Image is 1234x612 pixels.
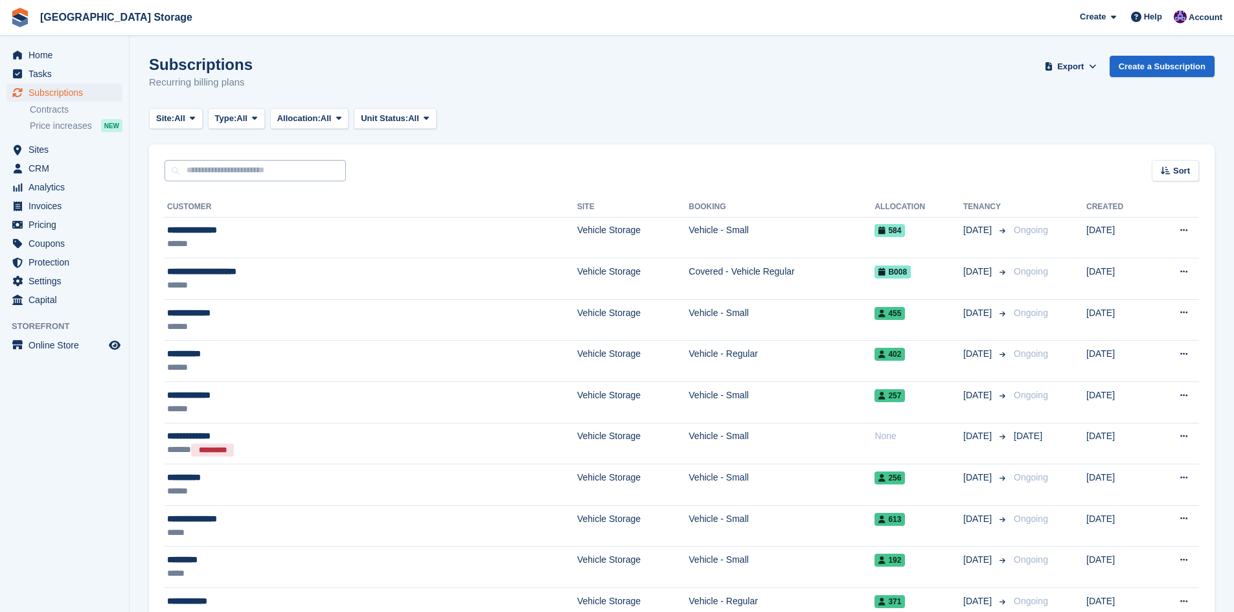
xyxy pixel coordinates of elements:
[689,341,874,382] td: Vehicle - Regular
[149,75,253,90] p: Recurring billing plans
[29,84,106,102] span: Subscriptions
[6,65,122,83] a: menu
[208,108,265,130] button: Type: All
[577,197,689,218] th: Site
[6,234,122,253] a: menu
[1014,225,1048,235] span: Ongoing
[689,217,874,258] td: Vehicle - Small
[1014,431,1042,441] span: [DATE]
[963,471,994,484] span: [DATE]
[361,112,408,125] span: Unit Status:
[321,112,332,125] span: All
[6,46,122,64] a: menu
[963,306,994,320] span: [DATE]
[354,108,436,130] button: Unit Status: All
[6,141,122,159] a: menu
[29,272,106,290] span: Settings
[1086,423,1151,464] td: [DATE]
[689,197,874,218] th: Booking
[1014,308,1048,318] span: Ongoing
[689,299,874,341] td: Vehicle - Small
[6,178,122,196] a: menu
[29,216,106,234] span: Pricing
[577,299,689,341] td: Vehicle Storage
[408,112,419,125] span: All
[1086,547,1151,588] td: [DATE]
[236,112,247,125] span: All
[689,464,874,506] td: Vehicle - Small
[1189,11,1222,24] span: Account
[1080,10,1106,23] span: Create
[1014,472,1048,482] span: Ongoing
[270,108,349,130] button: Allocation: All
[30,104,122,116] a: Contracts
[689,382,874,424] td: Vehicle - Small
[29,291,106,309] span: Capital
[6,159,122,177] a: menu
[963,223,994,237] span: [DATE]
[6,336,122,354] a: menu
[874,471,905,484] span: 256
[577,217,689,258] td: Vehicle Storage
[29,159,106,177] span: CRM
[577,547,689,588] td: Vehicle Storage
[874,348,905,361] span: 402
[1086,464,1151,506] td: [DATE]
[10,8,30,27] img: stora-icon-8386f47178a22dfd0bd8f6a31ec36ba5ce8667c1dd55bd0f319d3a0aa187defe.svg
[874,197,963,218] th: Allocation
[1086,197,1151,218] th: Created
[577,258,689,300] td: Vehicle Storage
[577,464,689,506] td: Vehicle Storage
[29,197,106,215] span: Invoices
[1086,217,1151,258] td: [DATE]
[874,554,905,567] span: 192
[963,347,994,361] span: [DATE]
[215,112,237,125] span: Type:
[29,65,106,83] span: Tasks
[1014,514,1048,524] span: Ongoing
[30,119,122,133] a: Price increases NEW
[165,197,577,218] th: Customer
[6,197,122,215] a: menu
[689,423,874,464] td: Vehicle - Small
[689,547,874,588] td: Vehicle - Small
[29,178,106,196] span: Analytics
[1174,10,1187,23] img: Hollie Harvey
[1086,299,1151,341] td: [DATE]
[1014,348,1048,359] span: Ongoing
[963,265,994,278] span: [DATE]
[1173,164,1190,177] span: Sort
[874,224,905,237] span: 584
[577,382,689,424] td: Vehicle Storage
[277,112,321,125] span: Allocation:
[1057,60,1084,73] span: Export
[30,120,92,132] span: Price increases
[174,112,185,125] span: All
[107,337,122,353] a: Preview store
[1086,258,1151,300] td: [DATE]
[1086,382,1151,424] td: [DATE]
[963,553,994,567] span: [DATE]
[577,423,689,464] td: Vehicle Storage
[29,141,106,159] span: Sites
[874,307,905,320] span: 455
[6,84,122,102] a: menu
[1042,56,1099,77] button: Export
[963,512,994,526] span: [DATE]
[1014,266,1048,277] span: Ongoing
[1086,505,1151,547] td: [DATE]
[963,595,994,608] span: [DATE]
[874,389,905,402] span: 257
[29,336,106,354] span: Online Store
[35,6,198,28] a: [GEOGRAPHIC_DATA] Storage
[12,320,129,333] span: Storefront
[577,341,689,382] td: Vehicle Storage
[963,429,994,443] span: [DATE]
[874,513,905,526] span: 613
[156,112,174,125] span: Site:
[963,389,994,402] span: [DATE]
[29,46,106,64] span: Home
[29,234,106,253] span: Coupons
[1014,390,1048,400] span: Ongoing
[689,505,874,547] td: Vehicle - Small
